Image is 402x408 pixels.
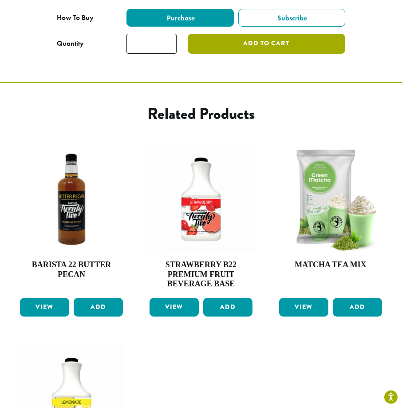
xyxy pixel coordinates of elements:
[57,38,84,49] div: Quantity
[277,260,384,270] h4: Matcha Tea Mix
[188,34,345,54] button: Add to cart
[166,13,195,23] span: Purchase
[277,146,384,294] a: Matcha Tea Mix
[57,13,94,22] span: How To Buy
[39,104,363,123] h2: Related products
[20,298,69,317] a: View
[18,146,125,294] a: Barista 22 Butter Pecan
[276,13,307,23] span: Subscribe
[279,298,328,317] a: View
[147,146,255,253] img: Strawberry-Stock-e1680896881735.png
[18,260,125,279] h4: Barista 22 Butter Pecan
[18,146,125,253] img: BUTTER-PECAN-e1659730126236-300x300.png
[277,146,384,253] img: Cool-Capp-Matcha-Tea-Mix-DP3525.png
[333,298,382,317] button: Add
[147,260,255,289] h4: Strawberry B22 Premium Fruit Beverage Base
[126,34,177,54] input: Product quantity
[150,298,199,317] a: View
[74,298,123,317] button: Add
[147,146,255,294] a: Strawberry B22 Premium Fruit Beverage Base
[203,298,252,317] button: Add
